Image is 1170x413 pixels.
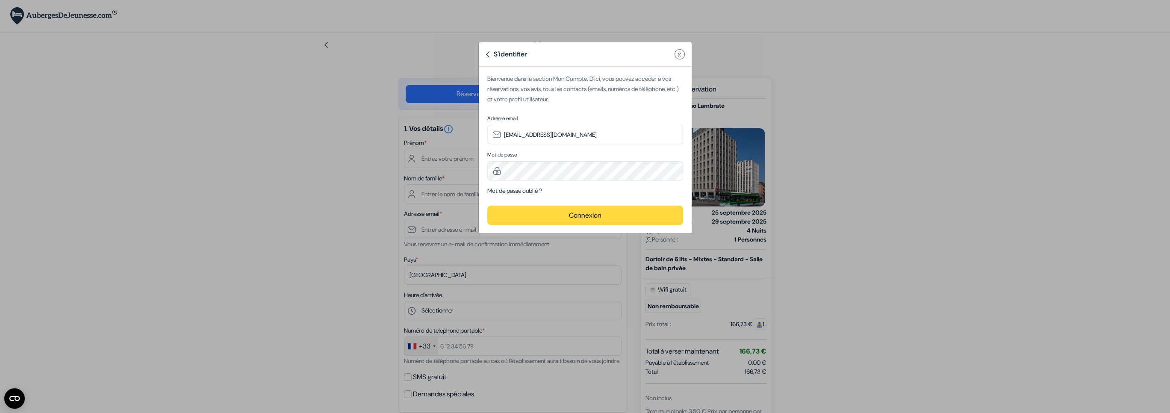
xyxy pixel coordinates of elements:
[487,206,683,225] button: Connexion
[4,388,25,409] button: Ouvrir le widget CMP
[486,49,527,59] div: S'identifier
[487,75,679,103] span: Bienvenue dans la section Mon Compte. D'ici, vous pouvez accéder à vos réservations, vos avis, to...
[492,130,501,139] img: email.svg
[487,151,683,159] label: Mot de passe
[486,51,489,58] img: arrow-left.svg
[487,115,683,122] label: Adresse email
[678,50,681,59] span: x
[675,49,685,59] button: Close
[487,187,542,195] a: Mot de passe oublié ?
[492,167,501,175] img: lock.svg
